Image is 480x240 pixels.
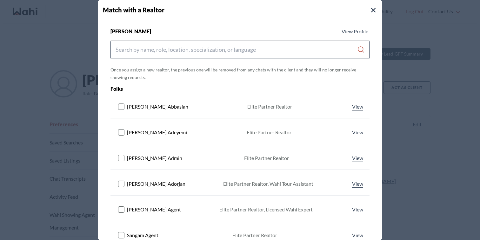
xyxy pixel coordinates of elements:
span: [PERSON_NAME] Abbasian [127,103,188,110]
a: View profile [340,28,370,35]
a: View profile [351,231,364,239]
div: Elite Partner Realtor [247,129,291,136]
button: Close Modal [370,6,377,14]
span: [PERSON_NAME] Agent [127,206,181,213]
a: View profile [351,103,364,110]
div: Elite Partner Realtor, Licensed Wahi Expert [219,206,313,213]
p: Once you assign a new realtor, the previous one will be removed from any chats with the client an... [110,66,370,81]
span: [PERSON_NAME] [110,28,151,35]
span: Sangam Agent [127,231,158,239]
span: [PERSON_NAME] Adorjan [127,180,185,188]
a: View profile [351,154,364,162]
span: [PERSON_NAME] Admin [127,154,182,162]
a: View profile [351,206,364,213]
div: Elite Partner Realtor [247,103,292,110]
span: [PERSON_NAME] Adeyemi [127,129,187,136]
h4: Match with a Realtor [103,5,382,15]
input: Search input [116,44,357,55]
div: Folks [110,85,318,93]
div: Elite Partner Realtor, Wahi Tour Assistant [223,180,313,188]
div: Elite Partner Realtor [232,231,277,239]
div: Elite Partner Realtor [244,154,289,162]
a: View profile [351,180,364,188]
a: View profile [351,129,364,136]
